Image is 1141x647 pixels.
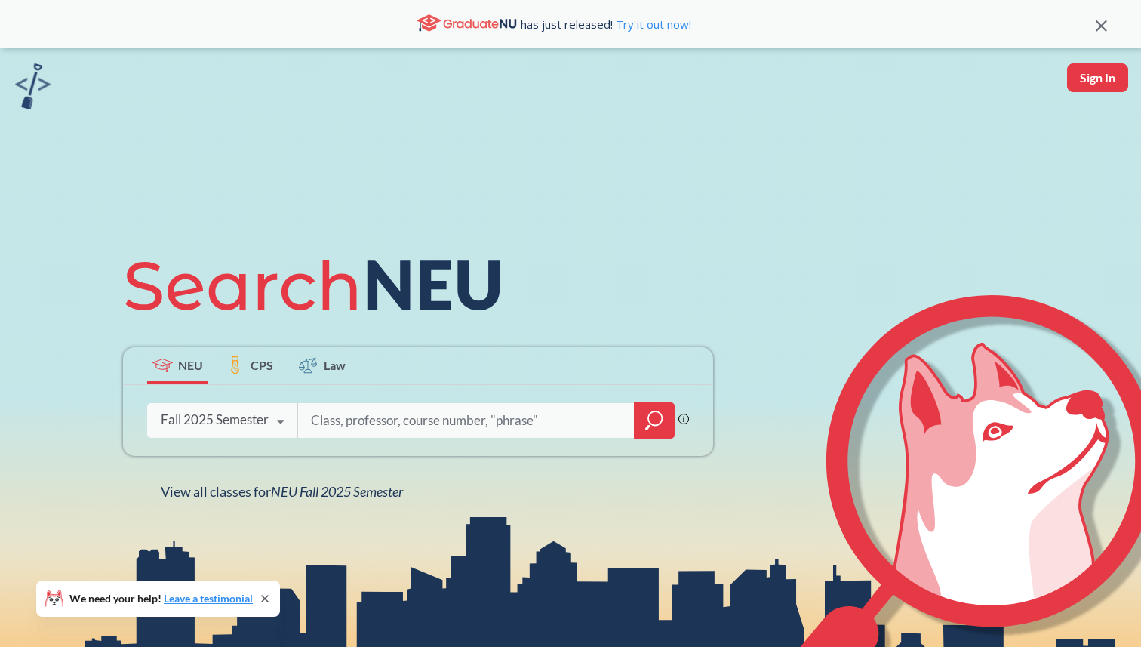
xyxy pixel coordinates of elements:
span: has just released! [521,16,691,32]
input: Class, professor, course number, "phrase" [309,405,623,436]
span: We need your help! [69,593,253,604]
button: Sign In [1067,63,1128,92]
span: NEU [178,356,203,374]
svg: magnifying glass [645,410,663,431]
span: CPS [251,356,273,374]
span: View all classes for [161,483,403,500]
div: magnifying glass [634,402,675,439]
img: sandbox logo [15,63,51,109]
a: Leave a testimonial [164,592,253,605]
div: Fall 2025 Semester [161,411,269,428]
a: Try it out now! [613,17,691,32]
span: NEU Fall 2025 Semester [271,483,403,500]
span: Law [324,356,346,374]
a: sandbox logo [15,63,51,114]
